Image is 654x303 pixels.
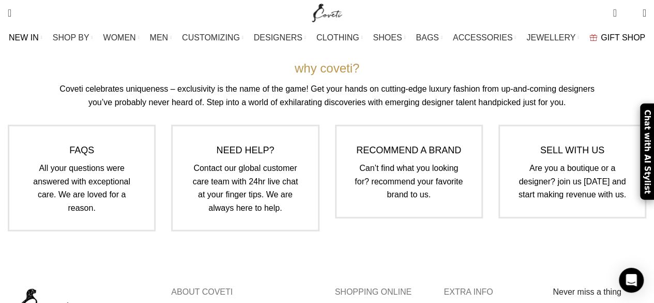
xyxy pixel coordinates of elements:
div: Open Intercom Messenger [619,268,644,293]
span: BAGS [416,33,438,42]
a: ACCESSORIES [453,27,516,48]
a: Infobox link [335,125,483,219]
a: BAGS [416,27,442,48]
a: CLOTHING [316,27,363,48]
span: SHOP BY [53,33,89,42]
h5: ABOUT COVETI [171,286,319,298]
a: Infobox link [498,125,646,219]
img: GiftBag [589,34,597,41]
span: SHOES [373,33,402,42]
a: SHOES [373,27,405,48]
span: 0 [627,10,634,18]
a: NEW IN [9,27,42,48]
span: DESIGNERS [254,33,302,42]
span: JEWELLERY [526,33,575,42]
span: NEW IN [9,33,39,42]
div: My Wishlist [625,3,635,23]
span: ACCESSORIES [453,33,513,42]
a: 0 [607,3,621,23]
a: Search [3,3,17,23]
span: WOMEN [103,33,136,42]
span: MEN [150,33,169,42]
a: DESIGNERS [254,27,306,48]
div: Main navigation [3,27,651,48]
h5: EXTRA INFO [444,286,537,298]
a: JEWELLERY [526,27,579,48]
a: MEN [150,27,172,48]
span: CUSTOMIZING [182,33,240,42]
a: Infobox link [171,125,319,232]
h5: SHOPPING ONLINE [335,286,429,298]
h3: Never miss a thing [553,286,646,298]
p: Coveti celebrates uniqueness – exclusivity is the name of the game! Get your hands on cutting-edg... [50,82,604,109]
a: SHOP BY [53,27,93,48]
a: Infobox link [8,125,156,232]
span: CLOTHING [316,33,359,42]
a: WOMEN [103,27,140,48]
a: GIFT SHOP [589,27,645,48]
a: CUSTOMIZING [182,27,244,48]
h3: why coveti? [50,60,604,77]
span: 0 [614,5,621,13]
span: GIFT SHOP [601,33,645,42]
a: Site logo [310,8,344,17]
